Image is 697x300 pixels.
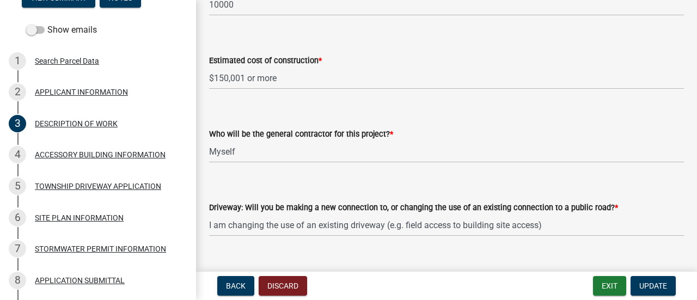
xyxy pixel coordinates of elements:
div: SITE PLAN INFORMATION [35,214,124,222]
div: 1 [9,52,26,70]
div: APPLICATION SUBMITTAL [35,277,125,284]
div: DESCRIPTION OF WORK [35,120,118,127]
button: Discard [259,276,307,296]
label: Who will be the general contractor for this project? [209,131,393,138]
div: TOWNSHIP DRIVEWAY APPLICATION [35,182,161,190]
button: Exit [593,276,626,296]
div: APPLICANT INFORMATION [35,88,128,96]
div: 6 [9,209,26,226]
div: 7 [9,240,26,258]
div: 4 [9,146,26,163]
label: Driveway: Will you be making a new connection to, or changing the use of an existing connection t... [209,204,618,212]
div: 3 [9,115,26,132]
span: Back [226,281,246,290]
span: Update [639,281,667,290]
label: Show emails [26,23,97,36]
label: Estimated cost of construction [209,57,322,65]
div: 5 [9,177,26,195]
button: Back [217,276,254,296]
div: 8 [9,272,26,289]
div: 2 [9,83,26,101]
div: Search Parcel Data [35,57,99,65]
button: Update [631,276,676,296]
div: ACCESSORY BUILDING INFORMATION [35,151,166,158]
div: STORMWATER PERMIT INFORMATION [35,245,166,253]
